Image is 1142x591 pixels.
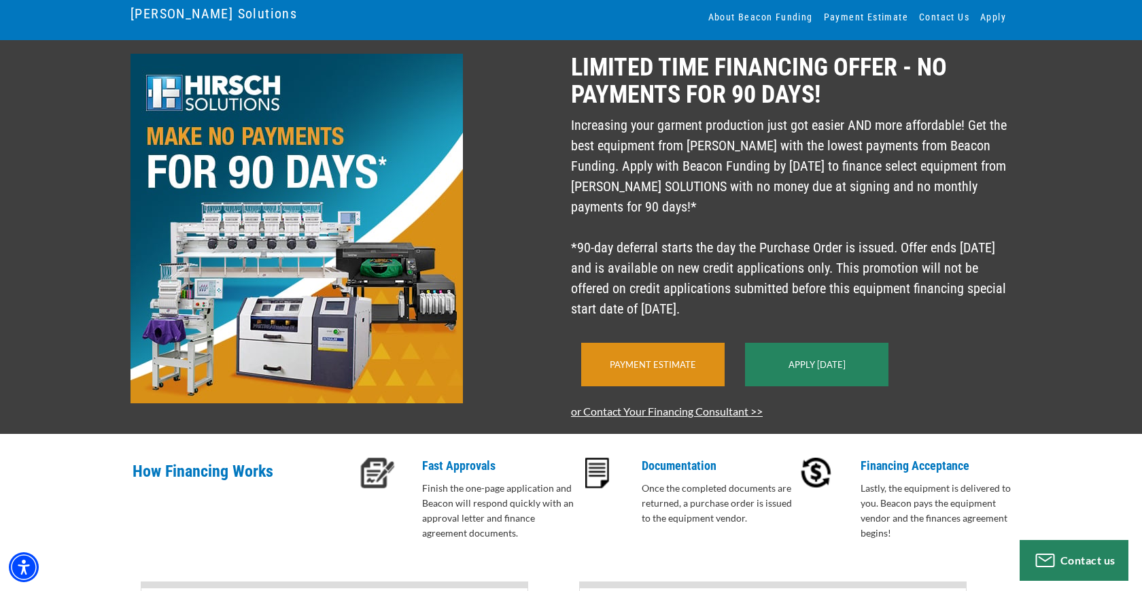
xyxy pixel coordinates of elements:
[789,359,846,370] a: Apply [DATE]
[571,115,1011,319] p: Increasing your garment production just got easier AND more affordable! Get the best equipment fr...
[571,405,763,418] a: or Contact Your Financing Consultant >>
[9,552,39,582] div: Accessibility Menu
[422,458,579,474] p: Fast Approvals
[861,481,1018,541] p: Lastly, the equipment is delivered to you. Beacon pays the equipment vendor and the finances agre...
[422,481,579,541] p: Finish the one-page application and Beacon will respond quickly with an approval letter and finan...
[360,458,395,488] img: Fast Approvals
[1020,540,1128,581] button: Contact us
[585,458,609,488] img: Documentation
[571,54,1011,108] p: LIMITED TIME FINANCING OFFER - NO PAYMENTS FOR 90 DAYS!
[642,458,799,474] p: Documentation
[610,359,696,370] a: Payment Estimate
[133,458,352,502] p: How Financing Works
[642,481,799,526] p: Once the completed documents are returned, a purchase order is issued to the equipment vendor.
[861,458,1018,474] p: Financing Acceptance
[131,2,297,25] a: [PERSON_NAME] Solutions
[1060,554,1115,567] span: Contact us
